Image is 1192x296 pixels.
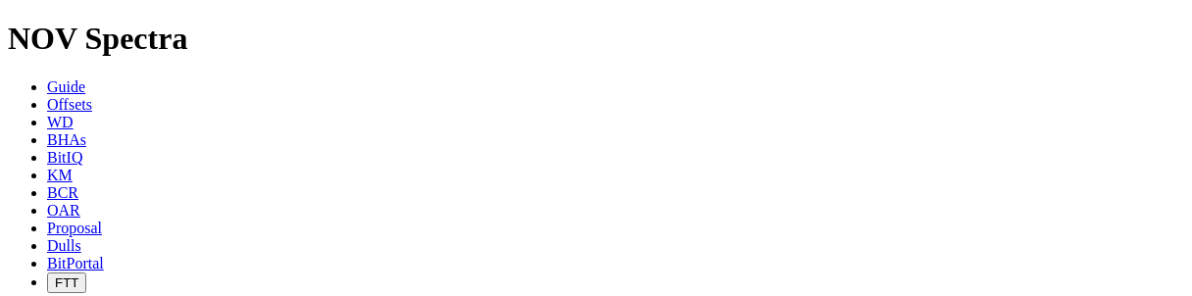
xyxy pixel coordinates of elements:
[47,272,86,293] button: FTT
[47,202,80,219] a: OAR
[47,78,85,95] a: Guide
[47,149,82,166] a: BitIQ
[47,96,92,113] a: Offsets
[47,220,102,236] a: Proposal
[47,114,74,130] a: WD
[8,21,1184,57] h1: NOV Spectra
[47,237,81,254] a: Dulls
[55,275,78,290] span: FTT
[47,184,78,201] a: BCR
[47,131,86,148] a: BHAs
[47,255,104,271] a: BitPortal
[47,167,73,183] a: KM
